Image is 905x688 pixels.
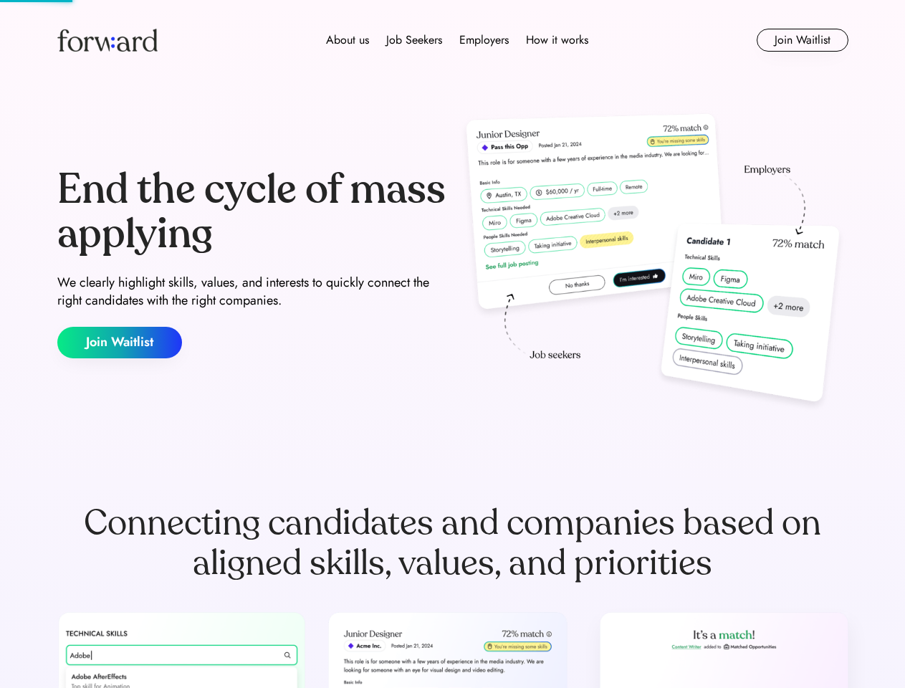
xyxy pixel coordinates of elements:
img: Forward logo [57,29,158,52]
div: Connecting candidates and companies based on aligned skills, values, and priorities [57,503,848,583]
img: hero-image.png [459,109,848,417]
div: Job Seekers [386,32,442,49]
div: About us [326,32,369,49]
div: Employers [459,32,509,49]
button: Join Waitlist [757,29,848,52]
div: How it works [526,32,588,49]
button: Join Waitlist [57,327,182,358]
div: End the cycle of mass applying [57,168,447,256]
div: We clearly highlight skills, values, and interests to quickly connect the right candidates with t... [57,274,447,310]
